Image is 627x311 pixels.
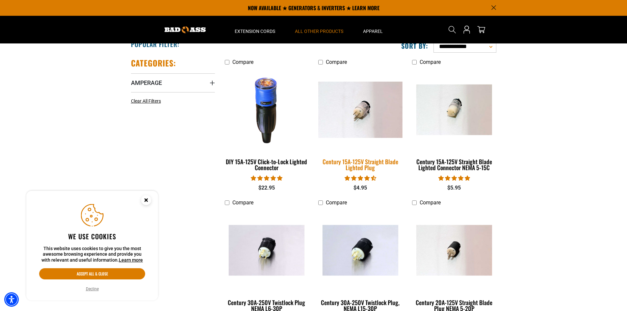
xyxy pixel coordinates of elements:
[4,292,19,307] div: Accessibility Menu
[401,41,428,50] label: Sort by:
[363,28,383,34] span: Apparel
[165,26,206,33] img: Bad Ass Extension Cords
[235,28,275,34] span: Extension Cords
[285,16,353,43] summary: All Other Products
[39,268,145,279] button: Accept all & close
[447,24,457,35] summary: Search
[295,28,343,34] span: All Other Products
[225,68,309,174] a: DIY 15A-125V Click-to-Lock Lighted Connector DIY 15A-125V Click-to-Lock Lighted Connector
[232,199,253,206] span: Compare
[131,73,215,92] summary: Amperage
[326,59,347,65] span: Compare
[438,175,470,181] span: 5.00 stars
[84,286,101,292] button: Decline
[119,257,143,263] a: This website uses cookies to give you the most awesome browsing experience and provide you with r...
[225,16,285,43] summary: Extension Cords
[318,184,402,192] div: $4.95
[413,84,496,135] img: Century 15A-125V Straight Blade Lighted Connector NEMA 5-15C
[420,59,441,65] span: Compare
[420,199,441,206] span: Compare
[413,225,496,276] img: Century 20A-125V Straight Blade Plug NEMA 5-20P
[412,184,496,192] div: $5.95
[232,59,253,65] span: Compare
[251,175,282,181] span: 4.84 stars
[412,68,496,174] a: Century 15A-125V Straight Blade Lighted Connector NEMA 5-15C Century 15A-125V Straight Blade Ligh...
[353,16,393,43] summary: Apparel
[134,191,158,211] button: Close this option
[225,159,309,170] div: DIY 15A-125V Click-to-Lock Lighted Connector
[318,159,402,170] div: Century 15A-125V Straight Blade Lighted Plug
[131,58,176,68] h2: Categories:
[225,225,308,276] img: Century 30A-250V Twistlock Plug NEMA L6-30P
[412,159,496,170] div: Century 15A-125V Straight Blade Lighted Connector NEMA 5-15C
[131,98,164,105] a: Clear All Filters
[476,26,486,34] a: cart
[318,68,402,174] a: Century 15A-125V Straight Blade Lighted Plug Century 15A-125V Straight Blade Lighted Plug
[345,175,376,181] span: 4.38 stars
[326,199,347,206] span: Compare
[131,98,161,104] span: Clear All Filters
[39,232,145,241] h2: We use cookies
[314,82,406,138] img: Century 15A-125V Straight Blade Lighted Plug
[26,191,158,301] aside: Cookie Consent
[461,16,472,43] a: Open this option
[225,184,309,192] div: $22.95
[319,225,402,276] img: Century 30A-250V Twistlock Plug, NEMA L15-30P
[131,40,179,48] h2: Popular Filter:
[39,246,145,263] p: This website uses cookies to give you the most awesome browsing experience and provide you with r...
[225,72,308,147] img: DIY 15A-125V Click-to-Lock Lighted Connector
[131,79,162,87] span: Amperage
